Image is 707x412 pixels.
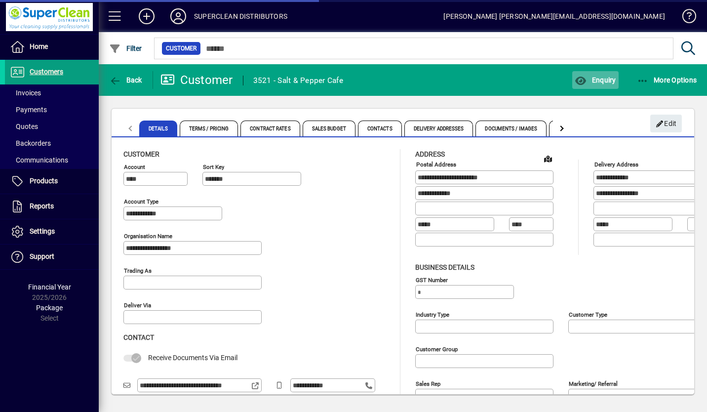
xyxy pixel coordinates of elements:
button: Back [107,71,145,89]
button: Filter [107,40,145,57]
span: Terms / Pricing [180,121,238,136]
span: Edit [656,116,677,132]
span: Contact [123,333,154,341]
a: Support [5,245,99,269]
mat-label: Organisation name [124,233,172,240]
span: Custom Fields [549,121,604,136]
mat-label: Customer type [569,311,607,318]
span: Receive Documents Via Email [148,354,237,362]
a: Communications [5,152,99,168]
mat-label: Marketing/ Referral [569,380,618,387]
div: [PERSON_NAME] [PERSON_NAME][EMAIL_ADDRESS][DOMAIN_NAME] [443,8,665,24]
span: Details [139,121,177,136]
a: View on map [540,151,556,166]
span: Documents / Images [475,121,547,136]
div: SUPERCLEAN DISTRIBUTORS [194,8,287,24]
mat-label: Trading as [124,267,152,274]
mat-label: Sort key [203,164,224,170]
button: More Options [634,71,700,89]
mat-label: Sales rep [416,380,440,387]
span: Business details [415,263,474,271]
button: Add [131,7,162,25]
span: Invoices [10,89,41,97]
span: Customers [30,68,63,76]
span: Customer [166,43,196,53]
mat-label: Customer group [416,345,458,352]
a: Payments [5,101,99,118]
span: Products [30,177,58,185]
span: Backorders [10,139,51,147]
span: Filter [109,44,142,52]
a: Quotes [5,118,99,135]
span: Delivery Addresses [404,121,473,136]
span: Sales Budget [303,121,355,136]
mat-label: Account Type [124,198,158,205]
mat-label: Industry type [416,311,449,318]
a: Home [5,35,99,59]
button: Profile [162,7,194,25]
span: Home [30,42,48,50]
span: Quotes [10,123,38,130]
div: 3521 - Salt & Pepper Cafe [253,73,343,88]
mat-label: Deliver via [124,302,151,309]
button: Enquiry [572,71,618,89]
span: Contacts [358,121,402,136]
div: Customer [160,72,233,88]
a: Products [5,169,99,194]
span: Financial Year [28,283,71,291]
span: Communications [10,156,68,164]
span: Customer [123,150,159,158]
a: Settings [5,219,99,244]
span: Enquiry [575,76,616,84]
a: Knowledge Base [675,2,695,34]
span: Package [36,304,63,312]
span: Settings [30,227,55,235]
mat-label: Account [124,164,145,170]
span: Reports [30,202,54,210]
a: Invoices [5,84,99,101]
app-page-header-button: Back [99,71,153,89]
button: Edit [650,115,682,132]
span: Address [415,150,445,158]
span: More Options [637,76,697,84]
mat-label: GST Number [416,276,448,283]
span: Back [109,76,142,84]
a: Reports [5,194,99,219]
span: Payments [10,106,47,114]
span: Support [30,252,54,260]
span: Contract Rates [240,121,300,136]
a: Backorders [5,135,99,152]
